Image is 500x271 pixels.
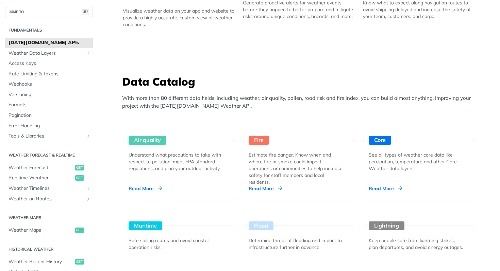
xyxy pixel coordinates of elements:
a: Realtime Weatherget [5,173,93,183]
div: Maritime [129,221,162,230]
span: ⌘/ [82,9,89,15]
div: Visualize weather data on your app and website to provide a highly accurate, custom view of weath... [123,7,235,28]
button: JUMP TO⌘/ [5,7,93,17]
a: Weather Mapsget [5,225,93,235]
a: [DATE][DOMAIN_NAME] APIs [5,38,93,48]
a: Pagination [5,110,93,121]
a: Weather Forecastget [5,163,93,173]
a: Formats [5,100,93,110]
a: Weather on RoutesShow subpages for Weather on Routes [5,194,93,204]
div: Read More [369,185,402,192]
span: get [75,165,84,170]
button: Show subpages for Weather Timelines [86,186,91,191]
span: Weather Maps [9,227,73,234]
a: Core See all types of weather core data like percipation, temperature and other Core Weather data... [360,115,478,200]
span: Formats [9,102,91,108]
a: Rate Limiting & Tokens [5,69,93,79]
div: Air quality [129,136,166,145]
span: Rate Limiting & Tokens [9,71,91,77]
span: Weather Data Layers [9,50,84,57]
span: [DATE][DOMAIN_NAME] APIs [9,39,91,46]
button: Show subpages for Weather Data Layers [86,51,91,56]
div: See all types of weather core data like percipation, temperature and other Core Weather data layers [369,151,464,172]
div: Fire [249,136,269,145]
span: Weather Timelines [9,185,84,192]
span: Weather Forecast [9,164,73,171]
span: Weather on Routes [9,196,84,202]
div: Determine threat of flooding and impact to infrastructure further in advance. [249,237,344,251]
span: get [75,228,84,233]
button: Show subpages for Weather on Routes [86,196,91,202]
p: With more than 80 different data fields, including weather, air quality, pollen, road risk and fi... [122,94,479,110]
span: Error Handling [9,123,91,129]
div: Safe sailing routes and avoid coastal operation risks. [129,237,224,251]
div: Read More [249,185,282,192]
a: Error Handling [5,121,93,131]
div: Core [369,136,391,145]
h3: Data Catalog [122,74,479,89]
h2: Historical Weather [5,246,93,252]
span: get [75,259,84,265]
div: Lightning [369,221,404,230]
span: Tools & Libraries [9,133,84,140]
a: Weather TimelinesShow subpages for Weather Timelines [5,183,93,194]
h2: Fundamentals [5,27,93,33]
a: Tools & LibrariesShow subpages for Tools & Libraries [5,131,93,141]
a: Weather Data LayersShow subpages for Weather Data Layers [5,48,93,58]
div: Estimate fire danger. Know when and where fire or smoke could impact operations or communities to... [249,151,344,185]
span: Versioning [9,91,91,98]
a: Access Keys [5,58,93,69]
a: Weather Recent Historyget [5,257,93,267]
span: get [75,175,84,181]
h2: Weather Maps [5,215,93,221]
button: Show subpages for Tools & Libraries [86,133,91,139]
div: Understand what precautions to take with respect to pollution, meet EPA standard regulations, and... [129,151,224,172]
h2: Weather Forecast & realtime [5,152,93,158]
span: Webhooks [9,81,91,88]
span: Pagination [9,112,91,119]
div: Keep people safe from lightning strikes, plan departures, and avoid energy outages. [369,237,464,251]
a: Fire Estimate fire danger. Know when and where fire or smoke could impact operations or communiti... [240,115,358,200]
div: Read More [129,185,162,192]
span: Access Keys [9,60,91,67]
a: Versioning [5,90,93,100]
a: Webhooks [5,79,93,89]
a: Air quality Understand what precautions to take with respect to pollution, meet EPA standard regu... [120,115,238,200]
span: Weather Recent History [9,258,73,265]
span: Realtime Weather [9,175,73,181]
div: Flood [249,221,273,230]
